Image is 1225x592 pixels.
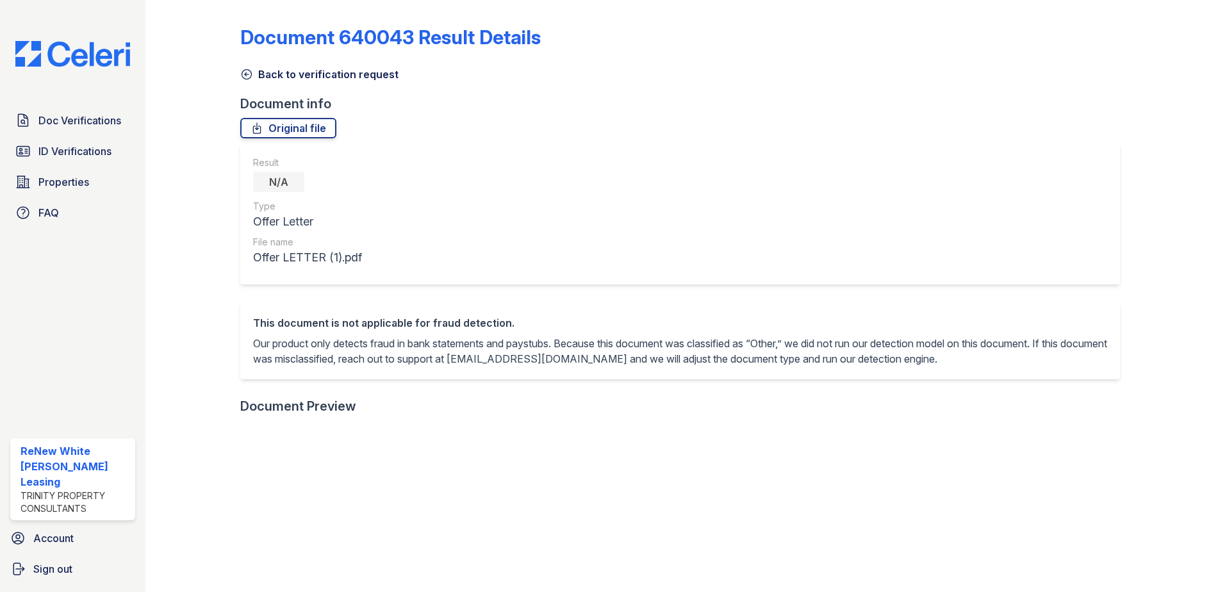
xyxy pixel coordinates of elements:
div: Result [253,156,362,169]
div: This document is not applicable for fraud detection. [253,315,1107,331]
div: Type [253,200,362,213]
a: Doc Verifications [10,108,135,133]
div: Trinity Property Consultants [21,489,130,515]
span: ID Verifications [38,144,111,159]
span: Account [33,530,74,546]
a: ID Verifications [10,138,135,164]
span: Sign out [33,561,72,577]
a: Sign out [5,556,140,582]
a: Properties [10,169,135,195]
div: ReNew White [PERSON_NAME] Leasing [21,443,130,489]
p: Our product only detects fraud in bank statements and paystubs. Because this document was classif... [253,336,1107,366]
iframe: chat widget [1171,541,1212,579]
a: FAQ [10,200,135,226]
a: Original file [240,118,336,138]
div: Offer LETTER (1).pdf [253,249,362,267]
span: FAQ [38,205,59,220]
div: Offer Letter [253,213,362,231]
div: N/A [253,172,304,192]
div: Document Preview [240,397,356,415]
a: Account [5,525,140,551]
img: CE_Logo_Blue-a8612792a0a2168367f1c8372b55b34899dd931a85d93a1a3d3e32e68fde9ad4.png [5,41,140,67]
span: Properties [38,174,89,190]
a: Document 640043 Result Details [240,26,541,49]
span: Doc Verifications [38,113,121,128]
a: Back to verification request [240,67,399,82]
div: Document info [240,95,1130,113]
div: File name [253,236,362,249]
